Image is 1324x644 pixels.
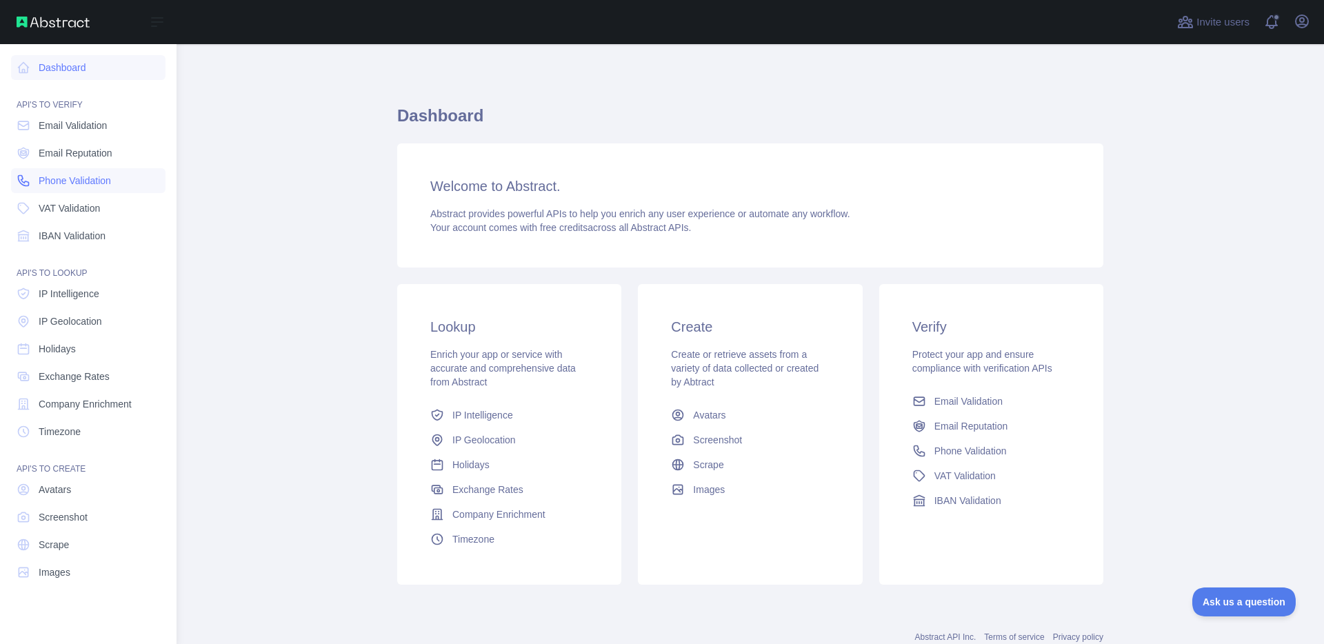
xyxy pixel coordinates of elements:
a: Holidays [11,336,165,361]
a: IBAN Validation [907,488,1076,513]
span: Company Enrichment [452,507,545,521]
a: IP Geolocation [425,427,594,452]
span: IP Geolocation [452,433,516,447]
span: IBAN Validation [934,494,1001,507]
div: API'S TO LOOKUP [11,251,165,279]
h3: Welcome to Abstract. [430,177,1070,196]
span: Timezone [39,425,81,439]
a: VAT Validation [11,196,165,221]
a: Dashboard [11,55,165,80]
a: Phone Validation [11,168,165,193]
img: Abstract API [17,17,90,28]
span: Avatars [39,483,71,496]
span: Images [693,483,725,496]
a: Timezone [11,419,165,444]
span: IP Intelligence [39,287,99,301]
a: IP Geolocation [11,309,165,334]
a: Abstract API Inc. [915,632,976,642]
a: IP Intelligence [425,403,594,427]
span: IP Intelligence [452,408,513,422]
span: Avatars [693,408,725,422]
a: Timezone [425,527,594,552]
span: Your account comes with across all Abstract APIs. [430,222,691,233]
a: Company Enrichment [425,502,594,527]
a: Images [665,477,834,502]
a: Screenshot [11,505,165,530]
span: Enrich your app or service with accurate and comprehensive data from Abstract [430,349,576,388]
a: Exchange Rates [425,477,594,502]
a: IBAN Validation [11,223,165,248]
span: Company Enrichment [39,397,132,411]
a: Email Validation [11,113,165,138]
a: Screenshot [665,427,834,452]
span: Email Reputation [39,146,112,160]
span: Create or retrieve assets from a variety of data collected or created by Abtract [671,349,819,388]
a: Holidays [425,452,594,477]
button: Invite users [1174,11,1252,33]
span: VAT Validation [39,201,100,215]
a: Email Validation [907,389,1076,414]
div: API'S TO CREATE [11,447,165,474]
span: Protect your app and ensure compliance with verification APIs [912,349,1052,374]
span: VAT Validation [934,469,996,483]
span: Holidays [452,458,490,472]
div: API'S TO VERIFY [11,83,165,110]
span: Holidays [39,342,76,356]
span: Email Validation [934,394,1003,408]
h3: Lookup [430,317,588,336]
span: Invite users [1196,14,1250,30]
a: Email Reputation [907,414,1076,439]
span: free credits [540,222,588,233]
a: Terms of service [984,632,1044,642]
span: Exchange Rates [452,483,523,496]
span: Email Reputation [934,419,1008,433]
a: Phone Validation [907,439,1076,463]
a: Avatars [11,477,165,502]
span: Phone Validation [934,444,1007,458]
span: Phone Validation [39,174,111,188]
a: VAT Validation [907,463,1076,488]
iframe: Toggle Customer Support [1192,587,1296,616]
span: Email Validation [39,119,107,132]
span: IBAN Validation [39,229,106,243]
a: Scrape [665,452,834,477]
span: Images [39,565,70,579]
a: Email Reputation [11,141,165,165]
a: Images [11,560,165,585]
a: Scrape [11,532,165,557]
h3: Create [671,317,829,336]
a: Company Enrichment [11,392,165,416]
a: Privacy policy [1053,632,1103,642]
span: Screenshot [39,510,88,524]
a: Avatars [665,403,834,427]
span: Scrape [39,538,69,552]
h3: Verify [912,317,1070,336]
span: IP Geolocation [39,314,102,328]
span: Abstract provides powerful APIs to help you enrich any user experience or automate any workflow. [430,208,850,219]
a: Exchange Rates [11,364,165,389]
span: Exchange Rates [39,370,110,383]
span: Scrape [693,458,723,472]
span: Screenshot [693,433,742,447]
a: IP Intelligence [11,281,165,306]
h1: Dashboard [397,105,1103,138]
span: Timezone [452,532,494,546]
